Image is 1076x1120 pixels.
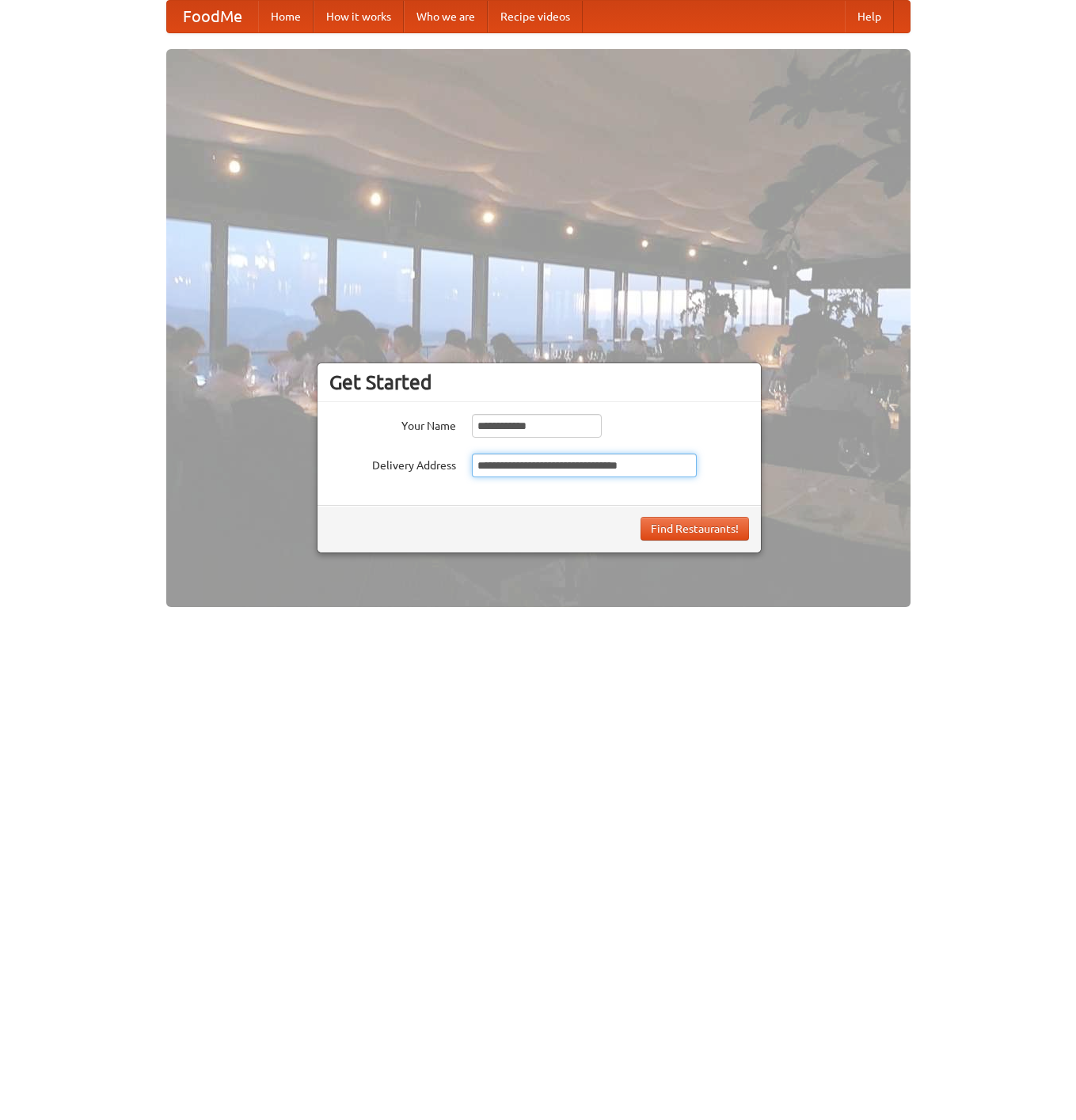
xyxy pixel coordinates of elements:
a: How it works [314,1,404,32]
a: Recipe videos [488,1,583,32]
h3: Get Started [329,370,749,394]
button: Find Restaurants! [641,517,749,541]
a: Home [258,1,314,32]
a: Help [845,1,894,32]
label: Your Name [329,414,456,434]
label: Delivery Address [329,454,456,473]
a: FoodMe [167,1,258,32]
a: Who we are [404,1,488,32]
